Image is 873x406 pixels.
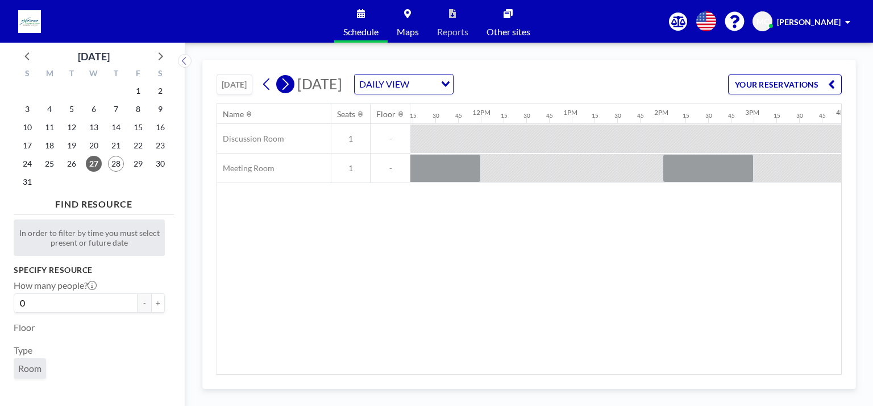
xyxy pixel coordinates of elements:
[64,101,80,117] span: Tuesday, August 5, 2025
[16,67,39,82] div: S
[14,280,97,291] label: How many people?
[152,83,168,99] span: Saturday, August 2, 2025
[108,156,124,172] span: Thursday, August 28, 2025
[728,74,842,94] button: YOUR RESERVATIONS
[41,138,57,154] span: Monday, August 18, 2025
[41,101,57,117] span: Monday, August 4, 2025
[355,74,453,94] div: Search for option
[18,363,41,374] span: Room
[64,119,80,135] span: Tuesday, August 12, 2025
[41,119,57,135] span: Monday, August 11, 2025
[683,112,689,119] div: 15
[19,119,35,135] span: Sunday, August 10, 2025
[130,101,146,117] span: Friday, August 8, 2025
[433,112,439,119] div: 30
[745,108,759,117] div: 3PM
[217,134,284,144] span: Discussion Room
[18,10,41,33] img: organization-logo
[413,77,434,92] input: Search for option
[127,67,149,82] div: F
[455,112,462,119] div: 45
[152,101,168,117] span: Saturday, August 9, 2025
[371,134,410,144] span: -
[64,138,80,154] span: Tuesday, August 19, 2025
[223,109,244,119] div: Name
[836,108,850,117] div: 4PM
[78,48,110,64] div: [DATE]
[756,16,769,27] span: MC
[41,156,57,172] span: Monday, August 25, 2025
[105,67,127,82] div: T
[331,134,370,144] span: 1
[487,27,530,36] span: Other sites
[376,109,396,119] div: Floor
[151,293,165,313] button: +
[108,119,124,135] span: Thursday, August 14, 2025
[592,112,598,119] div: 15
[14,265,165,275] h3: Specify resource
[108,138,124,154] span: Thursday, August 21, 2025
[774,112,780,119] div: 15
[563,108,577,117] div: 1PM
[437,27,468,36] span: Reports
[130,156,146,172] span: Friday, August 29, 2025
[501,112,508,119] div: 15
[130,83,146,99] span: Friday, August 1, 2025
[357,77,411,92] span: DAILY VIEW
[777,17,841,27] span: [PERSON_NAME]
[523,112,530,119] div: 30
[86,156,102,172] span: Wednesday, August 27, 2025
[14,322,35,333] label: Floor
[397,27,419,36] span: Maps
[337,109,355,119] div: Seats
[61,67,83,82] div: T
[130,138,146,154] span: Friday, August 22, 2025
[297,75,342,92] span: [DATE]
[83,67,105,82] div: W
[130,119,146,135] span: Friday, August 15, 2025
[614,112,621,119] div: 30
[410,112,417,119] div: 15
[546,112,553,119] div: 45
[19,174,35,190] span: Sunday, August 31, 2025
[64,156,80,172] span: Tuesday, August 26, 2025
[14,345,32,356] label: Type
[149,67,171,82] div: S
[152,138,168,154] span: Saturday, August 23, 2025
[138,293,151,313] button: -
[637,112,644,119] div: 45
[86,138,102,154] span: Wednesday, August 20, 2025
[217,74,252,94] button: [DATE]
[14,194,174,210] h4: FIND RESOURCE
[14,219,165,256] div: In order to filter by time you must select present or future date
[331,163,370,173] span: 1
[152,156,168,172] span: Saturday, August 30, 2025
[819,112,826,119] div: 45
[19,138,35,154] span: Sunday, August 17, 2025
[19,101,35,117] span: Sunday, August 3, 2025
[728,112,735,119] div: 45
[371,163,410,173] span: -
[654,108,668,117] div: 2PM
[108,101,124,117] span: Thursday, August 7, 2025
[86,119,102,135] span: Wednesday, August 13, 2025
[152,119,168,135] span: Saturday, August 16, 2025
[39,67,61,82] div: M
[343,27,379,36] span: Schedule
[217,163,275,173] span: Meeting Room
[472,108,490,117] div: 12PM
[86,101,102,117] span: Wednesday, August 6, 2025
[796,112,803,119] div: 30
[19,156,35,172] span: Sunday, August 24, 2025
[705,112,712,119] div: 30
